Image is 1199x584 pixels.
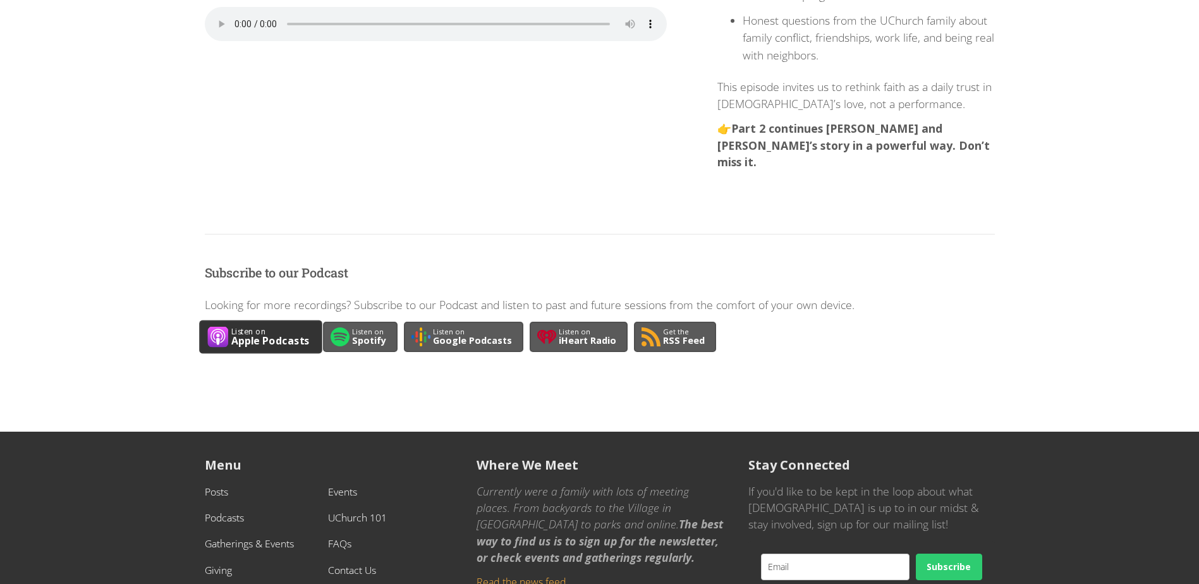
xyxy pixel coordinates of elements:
em: The best way to find us is to sign up for the newsletter, or check events and gatherings regularly. [477,516,723,565]
li: Honest questions from the UChurch family about family conflict, friendships, work life, and being... [743,12,995,64]
div: Spotify [352,336,386,345]
a: Listen onSpotify [323,322,398,352]
button: Subscribe [916,554,982,580]
div: Get the [663,328,705,336]
h5: Menu [205,457,451,473]
em: Currently were a family with lots of meeting places. From backyards to the Village in [GEOGRAPHIC... [477,484,689,532]
div: Listen on [352,328,386,336]
div: Listen on [559,328,616,336]
p: If you'd like to be kept in the loop about what [DEMOGRAPHIC_DATA] is up to in our midst & stay i... [748,483,995,533]
p: 👉 [717,120,995,170]
div: Listen on [231,327,309,336]
p: Looking for more recordings? Subscribe to our Podcast and listen to past and future sessions from... [205,296,995,313]
h5: Where We Meet [477,457,723,473]
a: UChurch 101 [328,511,387,525]
div: Listen on [433,328,512,336]
a: Events [328,485,357,499]
input: Email [761,554,910,580]
div: RSS Feed [663,336,705,345]
strong: Part 2 continues [PERSON_NAME] and [PERSON_NAME]’s story in a powerful way. Don’t miss it. [717,121,990,169]
a: Listen oniHeart Radio [530,322,628,352]
p: ‍ [717,179,995,195]
audio: Your browser does not support the audio element. [205,7,667,41]
a: Giving [205,563,232,577]
a: Posts [205,485,228,499]
h5: Stay Connected [748,457,995,473]
p: This episode invites us to rethink faith as a daily trust in [DEMOGRAPHIC_DATA]’s love, not a per... [717,78,995,112]
a: Podcasts [205,511,244,525]
a: Gatherings & Events [205,537,294,551]
a: Contact Us [328,563,376,577]
a: Listen onApple Podcasts [199,320,322,353]
h4: Subscribe to our Podcast [205,265,995,281]
a: FAQs [328,537,351,551]
a: Get theRSS Feed [634,322,716,352]
div: Google Podcasts [433,336,512,345]
div: iHeart Radio [559,336,616,345]
a: Listen onGoogle Podcasts [404,322,523,352]
div: Apple Podcasts [231,336,309,346]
